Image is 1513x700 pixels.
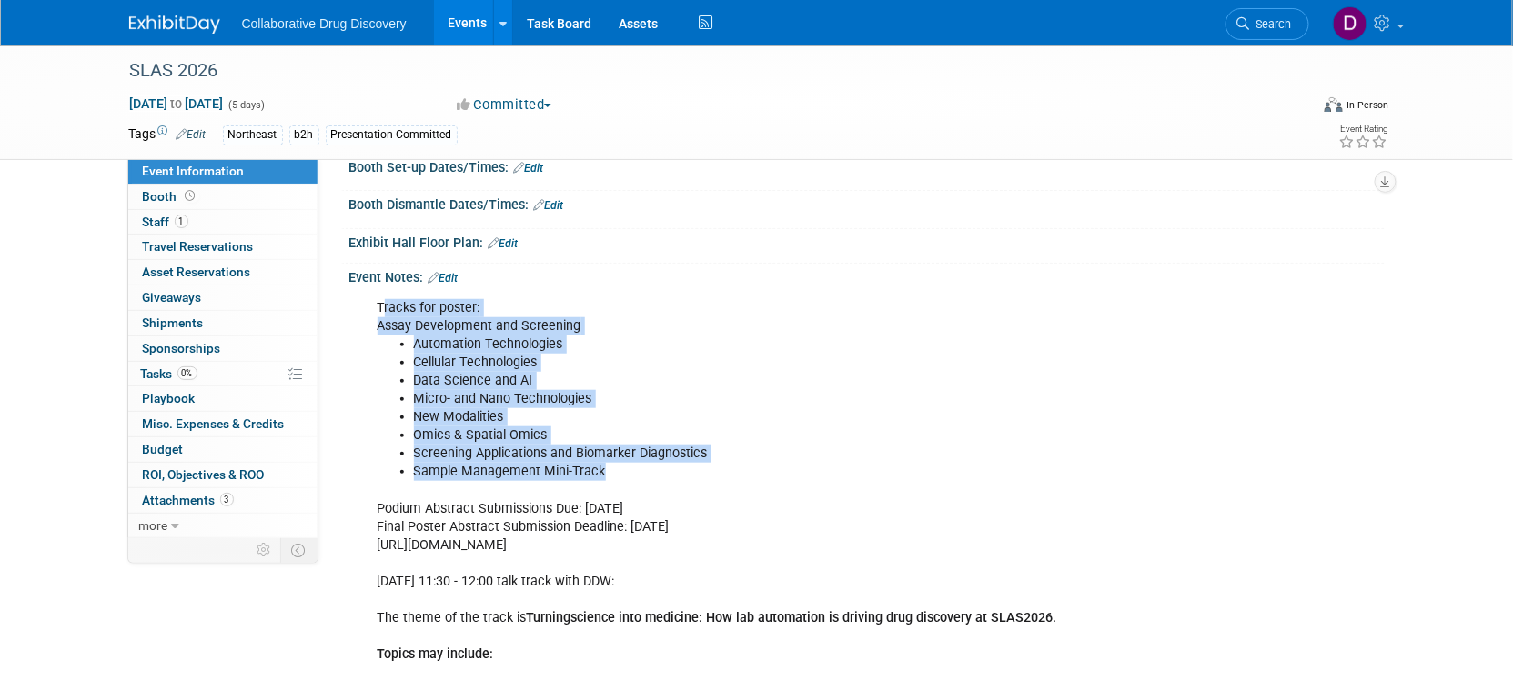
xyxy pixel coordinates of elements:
[168,96,186,111] span: to
[489,237,519,250] a: Edit
[223,125,283,145] div: Northeast
[242,16,407,31] span: Collaborative Drug Discovery
[349,154,1385,177] div: Booth Set-up Dates/Times:
[128,210,318,235] a: Staff1
[1250,17,1292,31] span: Search
[128,362,318,386] a: Tasks0%
[534,199,564,212] a: Edit
[128,185,318,209] a: Booth
[143,164,245,178] span: Event Information
[349,264,1385,287] div: Event Notes:
[139,518,168,533] span: more
[143,493,234,507] span: Attachments
[1333,6,1367,41] img: Daniel Castro
[128,463,318,487] a: ROI, Objectives & ROO
[414,335,1174,354] li: Automation Technologies
[289,125,319,145] div: b2h
[414,426,1174,445] li: Omics & Spatial Omics
[128,336,318,361] a: Sponsorships
[450,95,559,115] button: Committed
[124,55,1282,87] div: SLAS 2026
[128,412,318,436] a: Misc. Expenses & Credits
[1202,95,1389,122] div: Event Format
[175,215,188,228] span: 1
[378,646,494,662] b: Topics may include:
[143,265,251,279] span: Asset Reservations
[1346,98,1388,112] div: In-Person
[227,99,266,111] span: (5 days)
[1325,97,1343,112] img: Format-Inperson.png
[129,95,225,112] span: [DATE] [DATE]
[128,437,318,462] a: Budget
[414,445,1174,463] li: Screening Applications and Biomarker Diagnostics
[128,311,318,335] a: Shipments
[414,408,1174,426] li: New Modalities
[414,354,1174,372] li: Cellular Technologies
[129,15,220,34] img: ExhibitDay
[128,235,318,259] a: Travel Reservations
[143,189,199,204] span: Booth
[143,290,202,305] span: Giveaways
[128,159,318,184] a: Event Information
[143,315,204,330] span: Shipments
[143,467,265,482] span: ROI, Objectives & ROO
[429,272,459,285] a: Edit
[143,239,254,254] span: Travel Reservations
[571,610,1057,625] b: science into medicine: How lab automation is driving drug discovery at SLAS2026.
[143,341,221,355] span: Sponsorships
[414,463,1174,481] li: Sample Management Mini-Track
[128,488,318,513] a: Attachments3
[143,215,188,229] span: Staff
[1338,125,1387,134] div: Event Rating
[128,514,318,538] a: more
[129,125,207,145] td: Tags
[527,610,571,625] b: Turning
[220,493,234,506] span: 3
[128,260,318,285] a: Asset Reservations
[349,229,1385,253] div: Exhibit Hall Floor Plan:
[177,128,207,141] a: Edit
[143,391,196,405] span: Playbook
[128,386,318,411] a: Playbook
[249,538,281,562] td: Personalize Event Tab Strip
[182,189,199,203] span: Booth not reserved yet
[143,416,285,431] span: Misc. Expenses & Credits
[326,125,458,145] div: Presentation Committed
[414,372,1174,390] li: Data Science and AI
[280,538,318,562] td: Toggle Event Tabs
[177,366,197,380] span: 0%
[143,442,184,456] span: Budget
[141,366,197,381] span: Tasks
[1226,8,1309,40] a: Search
[128,285,318,310] a: Giveaways
[349,191,1385,215] div: Booth Dismantle Dates/Times:
[514,162,544,175] a: Edit
[414,390,1174,408] li: Micro- and Nano Technologies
